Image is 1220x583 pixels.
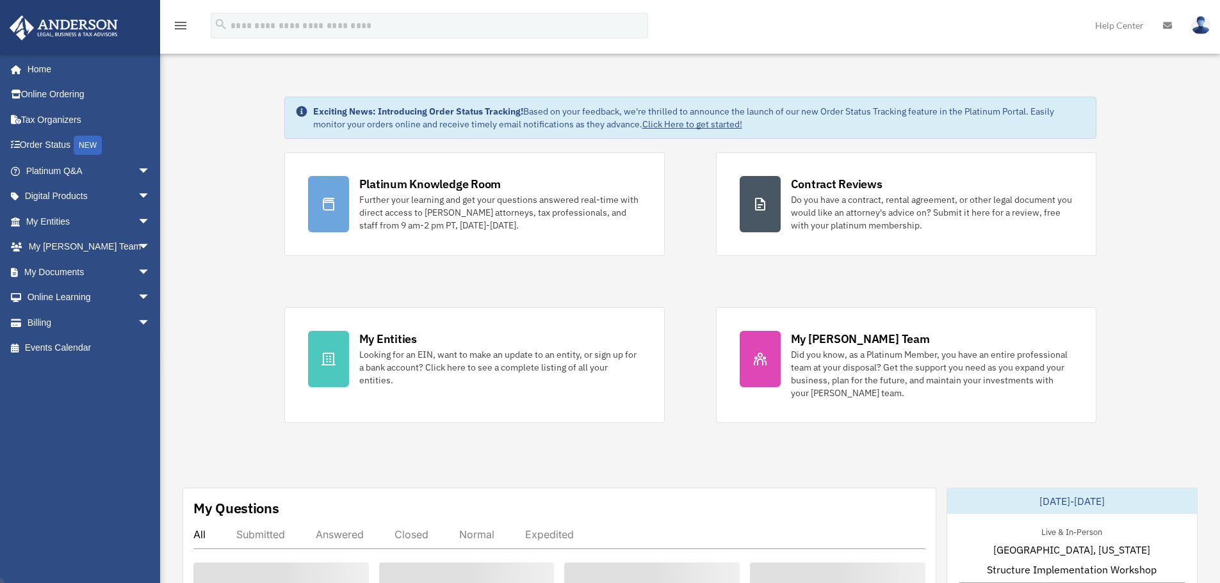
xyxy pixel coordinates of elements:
div: Do you have a contract, rental agreement, or other legal document you would like an attorney's ad... [791,193,1073,232]
a: Platinum Knowledge Room Further your learning and get your questions answered real-time with dire... [284,152,665,256]
span: arrow_drop_down [138,310,163,336]
i: search [214,17,228,31]
a: Order StatusNEW [9,132,170,159]
div: NEW [74,136,102,155]
a: Home [9,56,163,82]
img: Anderson Advisors Platinum Portal [6,15,122,40]
div: Did you know, as a Platinum Member, you have an entire professional team at your disposal? Get th... [791,348,1073,399]
span: arrow_drop_down [138,259,163,285]
div: Submitted [236,528,285,541]
div: Further your learning and get your questions answered real-time with direct access to [PERSON_NAM... [359,193,641,232]
a: My [PERSON_NAME] Teamarrow_drop_down [9,234,170,260]
div: My [PERSON_NAME] Team [791,331,930,347]
i: menu [173,18,188,33]
div: Normal [459,528,494,541]
strong: Exciting News: Introducing Order Status Tracking! [313,106,523,117]
span: [GEOGRAPHIC_DATA], [US_STATE] [993,542,1150,557]
a: Billingarrow_drop_down [9,310,170,335]
div: Contract Reviews [791,176,882,192]
div: Based on your feedback, we're thrilled to announce the launch of our new Order Status Tracking fe... [313,105,1086,131]
a: Contract Reviews Do you have a contract, rental agreement, or other legal document you would like... [716,152,1096,256]
span: arrow_drop_down [138,158,163,184]
a: Online Ordering [9,82,170,108]
div: Looking for an EIN, want to make an update to an entity, or sign up for a bank account? Click her... [359,348,641,387]
span: arrow_drop_down [138,234,163,260]
span: arrow_drop_down [138,184,163,210]
div: [DATE]-[DATE] [947,488,1197,514]
a: Digital Productsarrow_drop_down [9,184,170,209]
div: Platinum Knowledge Room [359,176,501,192]
div: Closed [394,528,428,541]
span: Structure Implementation Workshop [987,562,1157,577]
a: My [PERSON_NAME] Team Did you know, as a Platinum Member, you have an entire professional team at... [716,307,1096,423]
div: Answered [316,528,364,541]
a: Click Here to get started! [642,118,742,130]
div: Expedited [525,528,574,541]
span: arrow_drop_down [138,209,163,235]
div: Live & In-Person [1031,524,1112,538]
a: My Entitiesarrow_drop_down [9,209,170,234]
a: Events Calendar [9,335,170,361]
img: User Pic [1191,16,1210,35]
span: arrow_drop_down [138,285,163,311]
div: All [193,528,206,541]
div: My Entities [359,331,417,347]
a: Online Learningarrow_drop_down [9,285,170,310]
a: Tax Organizers [9,107,170,132]
div: My Questions [193,499,279,518]
a: menu [173,22,188,33]
a: My Documentsarrow_drop_down [9,259,170,285]
a: My Entities Looking for an EIN, want to make an update to an entity, or sign up for a bank accoun... [284,307,665,423]
a: Platinum Q&Aarrow_drop_down [9,158,170,184]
